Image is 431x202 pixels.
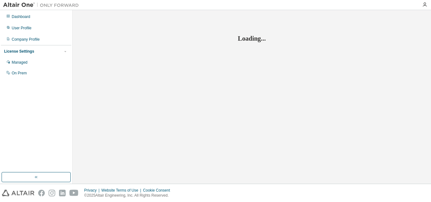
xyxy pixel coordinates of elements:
[12,71,27,76] div: On Prem
[49,190,55,196] img: instagram.svg
[12,26,32,31] div: User Profile
[38,190,45,196] img: facebook.svg
[84,188,101,193] div: Privacy
[3,2,82,8] img: Altair One
[12,14,30,19] div: Dashboard
[12,60,27,65] div: Managed
[4,49,34,54] div: License Settings
[84,193,174,198] p: © 2025 Altair Engineering, Inc. All Rights Reserved.
[59,190,66,196] img: linkedin.svg
[69,190,79,196] img: youtube.svg
[110,34,394,43] h2: Loading...
[2,190,34,196] img: altair_logo.svg
[12,37,40,42] div: Company Profile
[143,188,174,193] div: Cookie Consent
[101,188,143,193] div: Website Terms of Use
